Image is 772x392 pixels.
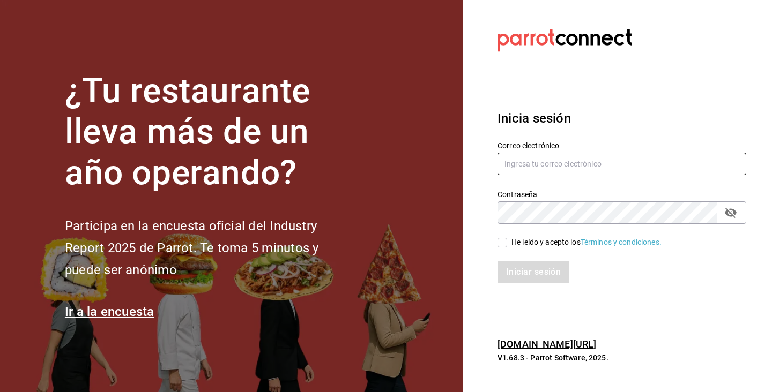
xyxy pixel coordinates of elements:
[65,304,154,319] a: Ir a la encuesta
[498,141,746,149] label: Correo electrónico
[581,238,662,246] a: Términos y condiciones.
[65,71,354,194] h1: ¿Tu restaurante lleva más de un año operando?
[498,352,746,363] p: V1.68.3 - Parrot Software, 2025.
[722,203,740,222] button: passwordField
[511,237,662,248] div: He leído y acepto los
[498,338,596,350] a: [DOMAIN_NAME][URL]
[498,153,746,175] input: Ingresa tu correo electrónico
[498,190,746,198] label: Contraseña
[498,109,746,128] h3: Inicia sesión
[65,215,354,281] h2: Participa en la encuesta oficial del Industry Report 2025 de Parrot. Te toma 5 minutos y puede se...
